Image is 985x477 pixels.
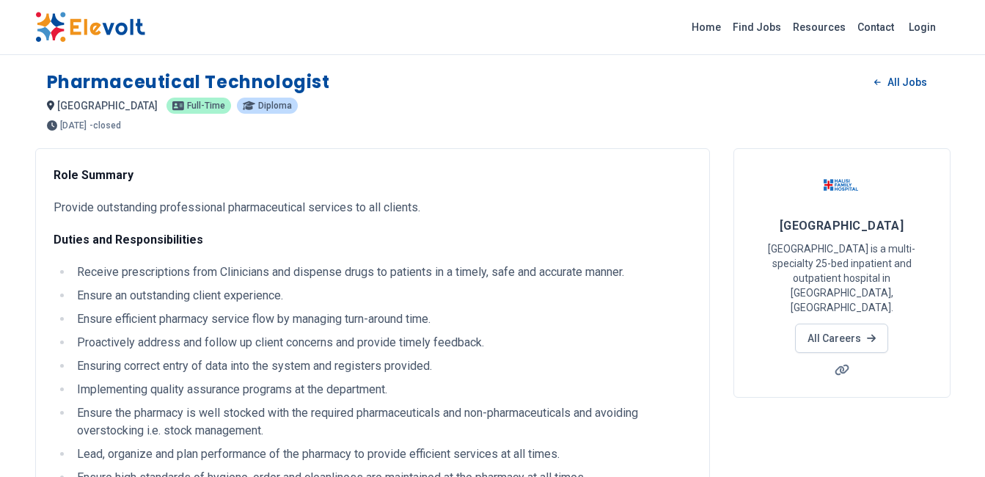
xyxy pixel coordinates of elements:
[73,263,692,281] li: Receive prescriptions from Clinicians and dispense drugs to patients in a timely, safe and accura...
[187,101,225,110] span: full-time
[73,445,692,463] li: Lead, organize and plan performance of the pharmacy to provide efficient services at all times.
[752,241,932,315] p: [GEOGRAPHIC_DATA] is a multi-specialty 25-bed inpatient and outpatient hospital in [GEOGRAPHIC_DA...
[795,324,888,353] a: All Careers
[824,167,860,203] img: Halisi Family Hospital
[57,100,158,112] span: [GEOGRAPHIC_DATA]
[863,71,938,93] a: All Jobs
[89,121,121,130] p: - closed
[258,101,292,110] span: diploma
[73,287,692,305] li: Ensure an outstanding client experience.
[54,199,692,216] p: Provide outstanding professional pharmaceutical services to all clients.
[73,357,692,375] li: Ensuring correct entry of data into the system and registers provided.
[686,15,727,39] a: Home
[54,168,133,182] strong: Role Summary
[787,15,852,39] a: Resources
[73,381,692,398] li: Implementing quality assurance programs at the department.
[900,12,945,42] a: Login
[35,12,145,43] img: Elevolt
[54,233,203,247] strong: Duties and Responsibilities
[852,15,900,39] a: Contact
[73,310,692,328] li: Ensure efficient pharmacy service flow by managing turn-around time.
[727,15,787,39] a: Find Jobs
[73,334,692,352] li: Proactively address and follow up client concerns and provide timely feedback.
[47,70,330,94] h1: Pharmaceutical Technologist
[73,404,692,440] li: Ensure the pharmacy is well stocked with the required pharmaceuticals and non-pharmaceuticals and...
[60,121,87,130] span: [DATE]
[780,219,904,233] span: [GEOGRAPHIC_DATA]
